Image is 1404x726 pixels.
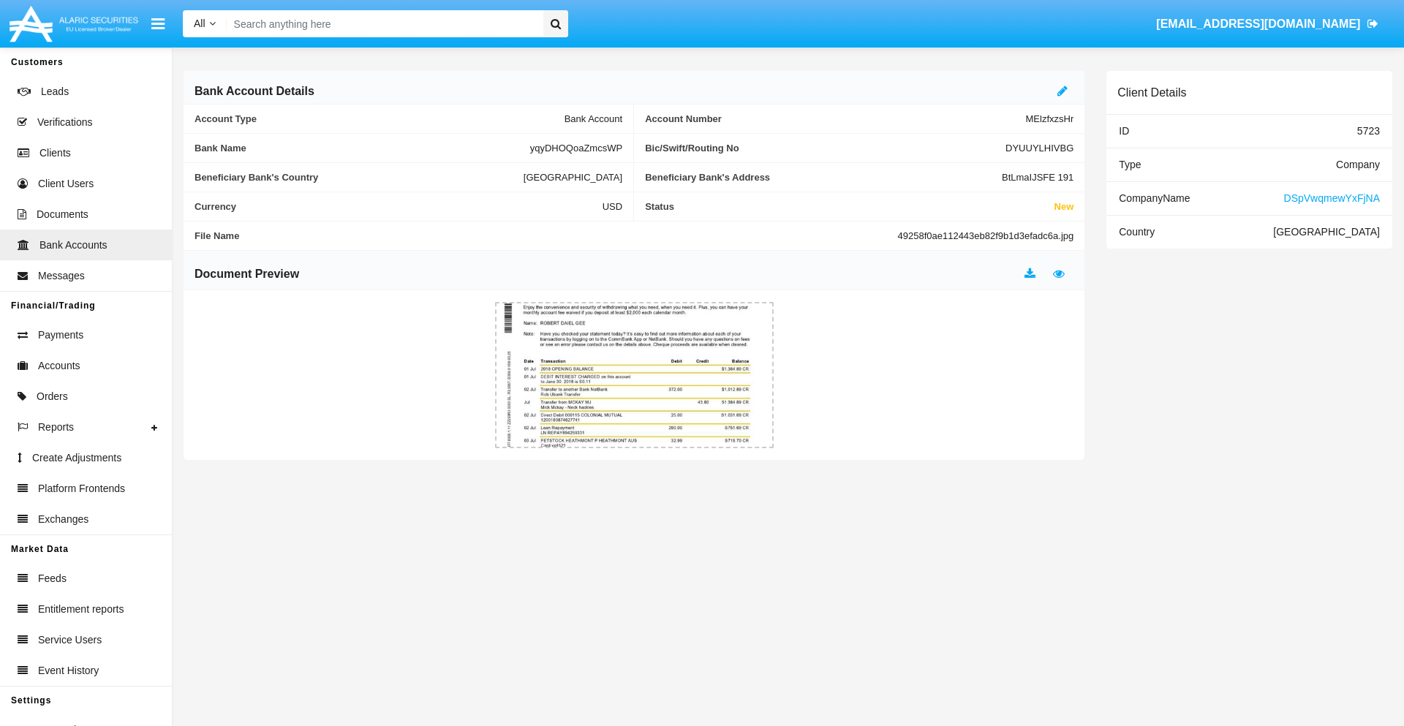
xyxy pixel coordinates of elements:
[1336,159,1380,170] span: Company
[1119,159,1141,170] span: Type
[32,450,121,466] span: Create Adjustments
[183,16,227,31] a: All
[38,602,124,617] span: Entitlement reports
[38,632,102,648] span: Service Users
[603,201,622,212] span: USD
[195,143,530,154] span: Bank Name
[1005,143,1073,154] span: DYUUYLHIVBG
[38,358,80,374] span: Accounts
[530,143,622,154] span: yqyDHOQoaZmcsWP
[39,238,107,253] span: Bank Accounts
[195,113,565,124] span: Account Type
[195,83,314,99] h6: Bank Account Details
[1026,113,1074,124] span: MElzfxzsHr
[1117,86,1186,99] h6: Client Details
[37,389,68,404] span: Orders
[38,176,94,192] span: Client Users
[1054,201,1074,212] span: New
[524,172,622,183] span: [GEOGRAPHIC_DATA]
[1119,226,1155,238] span: Country
[1119,125,1129,137] span: ID
[7,2,140,45] img: Logo image
[38,663,99,678] span: Event History
[1156,18,1360,30] span: [EMAIL_ADDRESS][DOMAIN_NAME]
[38,481,125,496] span: Platform Frontends
[38,512,88,527] span: Exchanges
[38,571,67,586] span: Feeds
[1284,192,1380,204] span: DSpVwqmewYxFjNA
[1357,125,1380,137] span: 5723
[227,10,538,37] input: Search
[645,172,1002,183] span: Beneficiary Bank's Address
[1273,226,1380,238] span: [GEOGRAPHIC_DATA]
[645,113,1025,124] span: Account Number
[565,113,623,124] span: Bank Account
[645,201,1054,212] span: Status
[38,328,83,343] span: Payments
[898,230,1074,241] span: 49258f0ae112443eb82f9b1d3efadc6a.jpg
[39,145,71,161] span: Clients
[38,420,74,435] span: Reports
[194,18,205,29] span: All
[37,207,88,222] span: Documents
[645,143,1005,154] span: Bic/Swift/Routing No
[195,201,603,212] span: Currency
[1002,172,1073,183] span: BtLmaIJSFE 191
[1150,4,1386,45] a: [EMAIL_ADDRESS][DOMAIN_NAME]
[1119,192,1190,204] span: Company Name
[195,266,299,282] h6: Document Preview
[41,84,69,99] span: Leads
[195,230,898,241] span: File Name
[195,172,524,183] span: Beneficiary Bank's Country
[37,115,92,130] span: Verifications
[38,268,85,284] span: Messages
